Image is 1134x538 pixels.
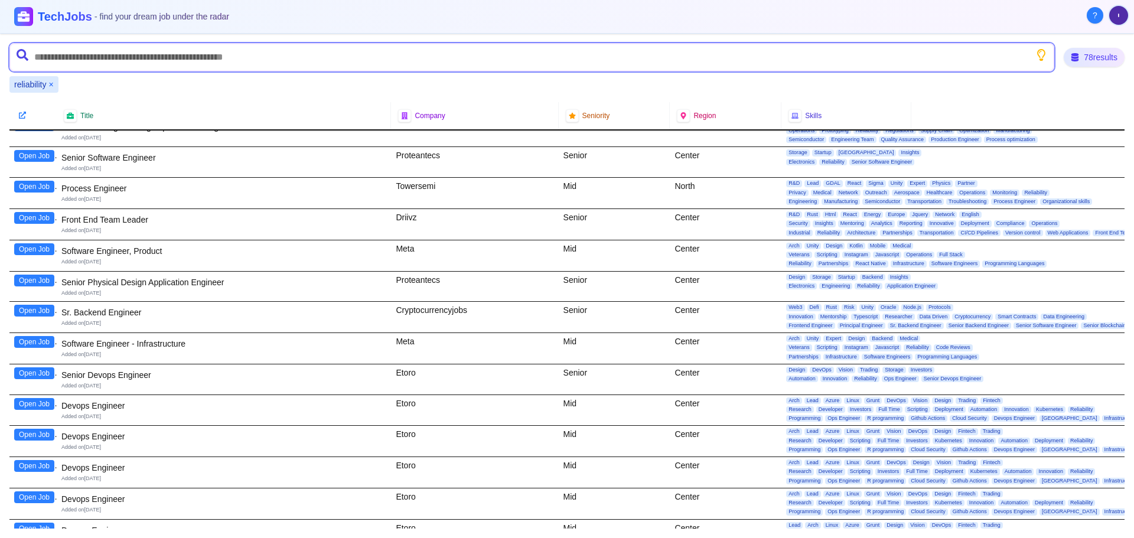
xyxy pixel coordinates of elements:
[14,79,46,90] span: reliability
[823,354,859,360] span: Infrastructure
[851,314,880,320] span: Typescript
[61,351,386,358] div: Added on [DATE]
[882,367,906,373] span: Storage
[14,275,54,286] button: Open Job
[980,428,1003,435] span: Trading
[882,314,915,320] span: Researcher
[816,438,845,444] span: Developer
[836,274,858,281] span: Startup
[14,243,54,255] button: Open Job
[873,252,902,258] span: Javascript
[61,152,386,164] div: Senior Software Engineer
[907,180,927,187] span: Expert
[823,211,839,218] span: Html
[888,180,905,187] span: Unity
[786,220,810,227] span: Security
[848,406,874,413] span: Investors
[844,428,862,435] span: Linux
[866,180,886,187] span: Sigma
[786,243,802,249] span: Arch
[946,322,1011,329] span: Senior Backend Engineer
[61,338,386,350] div: Software Engineer - Infrastructure
[869,335,895,342] span: Backend
[992,415,1037,422] span: Devops Engineer
[670,364,781,394] div: Center
[820,376,850,382] span: Innovation
[868,243,888,249] span: Mobile
[901,304,924,311] span: Node.js
[391,457,558,488] div: Etoro
[559,178,670,208] div: Mid
[836,149,897,156] span: [GEOGRAPHIC_DATA]
[824,304,840,311] span: Rust
[786,230,813,236] span: Industrial
[862,198,902,205] span: Semiconductor
[958,230,1001,236] span: CI/CD Pipelines
[928,136,982,143] span: Production Engineer
[61,214,386,226] div: Front End Team Leader
[956,397,978,404] span: Trading
[862,354,913,360] span: Software Engineers
[845,180,864,187] span: React
[670,457,781,488] div: Center
[875,438,902,444] span: Full Time
[921,376,984,382] span: Senior Devops Engineer
[1039,446,1100,453] span: [GEOGRAPHIC_DATA]
[391,302,558,332] div: Cryptocurrencyjobs
[14,523,54,534] button: Open Job
[786,136,826,143] span: Semiconductor
[811,190,834,196] span: Medical
[670,272,781,302] div: Center
[994,220,1027,227] span: Compliance
[786,397,802,404] span: Arch
[816,260,851,267] span: Partnerships
[883,128,916,134] span: Regulations
[933,211,957,218] span: Network
[814,344,840,351] span: Scripting
[869,220,895,227] span: Analytics
[904,438,930,444] span: Investors
[865,446,906,453] span: R programming
[582,111,610,120] span: Seniority
[1068,406,1096,413] span: Reliability
[1002,406,1031,413] span: Innovation
[1040,198,1092,205] span: Organizational skills
[933,406,966,413] span: Deployment
[61,413,386,420] div: Added on [DATE]
[859,304,876,311] span: Unity
[559,302,670,332] div: Senior
[61,245,386,257] div: Software Engineer, Product
[993,128,1032,134] span: Manufacturing
[882,376,919,382] span: Ops Engineer
[908,415,947,422] span: Github Actions
[786,322,835,329] span: Frontend Engineer
[863,190,889,196] span: Outreach
[391,240,558,271] div: Meta
[955,180,977,187] span: Partner
[890,243,913,249] span: Medical
[804,397,821,404] span: Lead
[1109,6,1128,25] img: User avatar
[559,426,670,457] div: Mid
[873,344,902,351] span: Javascript
[980,459,1003,466] span: Fintech
[1003,230,1043,236] span: Version control
[864,428,882,435] span: Grunt
[670,147,781,177] div: Center
[559,333,670,364] div: Mid
[950,446,989,453] span: Github Actions
[885,283,939,289] span: Application Engineer
[1045,230,1091,236] span: Web Applications
[879,136,927,143] span: Quality Assurance
[805,111,822,120] span: Skills
[804,335,822,342] span: Unity
[559,240,670,271] div: Mid
[786,415,823,422] span: Programming
[786,406,814,413] span: Research
[786,274,807,281] span: Design
[14,367,54,379] button: Open Job
[61,382,386,390] div: Added on [DATE]
[891,260,927,267] span: Infrastructure
[968,406,1000,413] span: Automation
[786,428,802,435] span: Arch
